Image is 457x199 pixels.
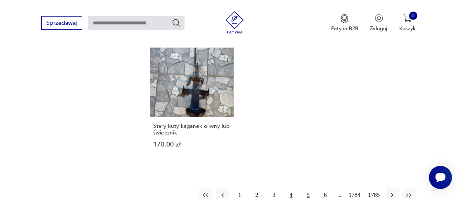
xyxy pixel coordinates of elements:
[153,123,230,136] h3: Stary kuty kaganek oliwny lub świecznik
[403,14,412,22] img: Ikona koszyka
[41,21,82,26] a: Sprzedawaj
[150,33,234,162] a: Stary kuty kaganek oliwny lub świecznikStary kuty kaganek oliwny lub świecznik170,00 zł
[331,14,358,32] a: Ikona medaluPatyna B2B
[370,14,388,32] button: Zaloguj
[429,166,452,189] iframe: Smartsupp widget button
[375,14,383,22] img: Ikonka użytkownika
[399,25,416,32] p: Koszyk
[399,14,416,32] button: 0Koszyk
[153,141,230,148] p: 170,00 zł
[370,25,388,32] p: Zaloguj
[172,18,181,27] button: Szukaj
[331,25,358,32] p: Patyna B2B
[409,12,417,20] div: 0
[331,14,358,32] button: Patyna B2B
[221,11,249,34] img: Patyna - sklep z meblami i dekoracjami vintage
[341,14,349,23] img: Ikona medalu
[41,16,82,30] button: Sprzedawaj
